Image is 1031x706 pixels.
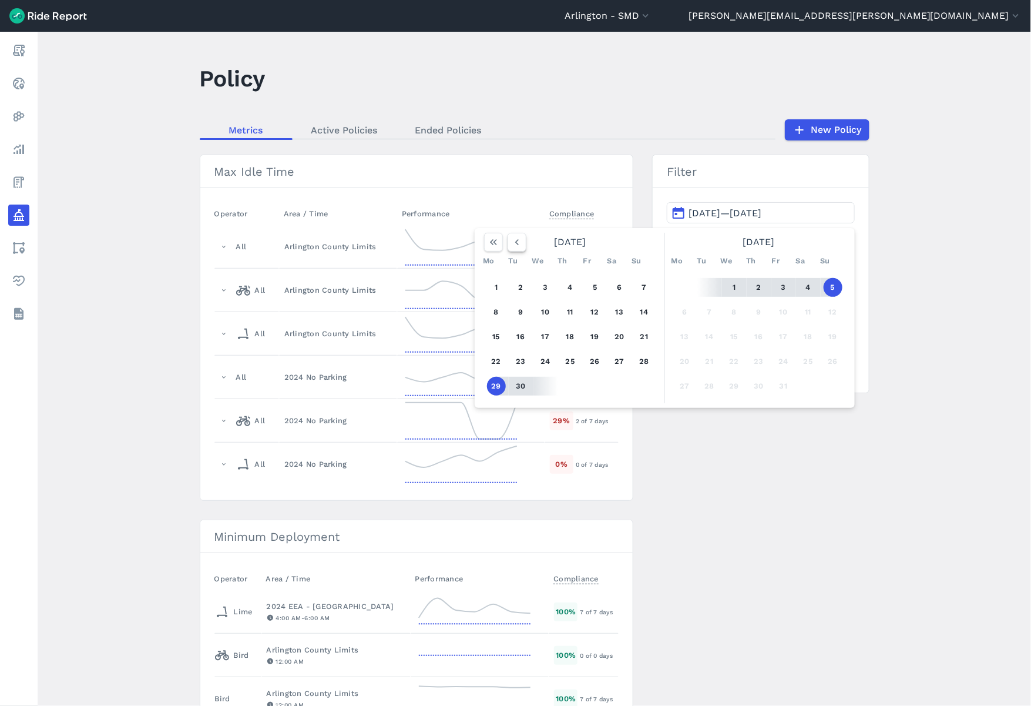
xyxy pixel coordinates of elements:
[700,327,719,346] button: 14
[504,252,523,270] div: Tu
[536,278,555,297] button: 3
[236,241,247,252] div: All
[215,603,253,621] div: Lime
[578,252,597,270] div: Fr
[200,121,293,139] a: Metrics
[267,613,405,623] div: 4:00 AM - 6:00 AM
[824,303,842,322] button: 12
[536,352,555,371] button: 24
[635,352,654,371] button: 28
[200,520,633,553] h3: Minimum Deployment
[236,324,266,343] div: All
[9,8,87,24] img: Ride Report
[236,281,266,300] div: All
[725,278,744,297] button: 1
[561,327,580,346] button: 18
[635,278,654,297] button: 7
[284,328,392,339] div: Arlington County Limits
[479,252,498,270] div: Mo
[774,377,793,396] button: 31
[279,202,397,225] th: Area / Time
[214,567,261,590] th: Operator
[397,121,501,139] a: Ended Policies
[512,278,530,297] button: 2
[627,252,646,270] div: Su
[267,601,405,612] div: 2024 EEA - [GEOGRAPHIC_DATA]
[284,241,392,252] div: Arlington County Limits
[717,252,736,270] div: We
[411,567,549,590] th: Performance
[554,646,577,664] div: 100 %
[635,327,654,346] button: 21
[479,233,661,252] div: [DATE]
[267,656,405,667] div: 12:00 AM
[529,252,548,270] div: We
[8,303,29,324] a: Datasets
[554,603,577,621] div: 100 %
[550,411,573,430] div: 29 %
[576,459,618,470] div: 0 of 7 days
[750,303,768,322] button: 9
[549,206,595,219] span: Compliance
[676,327,694,346] button: 13
[725,377,744,396] button: 29
[668,252,687,270] div: Mo
[750,377,768,396] button: 30
[215,693,230,704] div: Bird
[610,327,629,346] button: 20
[824,278,842,297] button: 5
[236,411,266,430] div: All
[824,352,842,371] button: 26
[689,208,761,219] span: [DATE]—[DATE]
[610,303,629,322] button: 13
[565,9,651,23] button: Arlington - SMD
[261,567,411,590] th: Area / Time
[561,303,580,322] button: 11
[487,377,506,396] button: 29
[580,694,618,704] div: 7 of 7 days
[774,352,793,371] button: 24
[586,303,605,322] button: 12
[267,644,405,655] div: Arlington County Limits
[487,278,506,297] button: 1
[586,352,605,371] button: 26
[725,327,744,346] button: 15
[536,303,555,322] button: 10
[816,252,835,270] div: Su
[200,155,633,188] h3: Max Idle Time
[774,278,793,297] button: 3
[8,270,29,292] a: Health
[767,252,785,270] div: Fr
[799,278,818,297] button: 4
[791,252,810,270] div: Sa
[774,303,793,322] button: 10
[785,119,869,140] a: New Policy
[512,352,530,371] button: 23
[610,352,629,371] button: 27
[8,106,29,127] a: Heatmaps
[610,278,629,297] button: 6
[284,372,392,383] div: 2024 No Parking
[580,650,618,661] div: 0 of 0 days
[742,252,761,270] div: Th
[725,352,744,371] button: 22
[236,455,266,474] div: All
[824,327,842,346] button: 19
[267,688,405,699] div: Arlington County Limits
[8,40,29,61] a: Report
[667,202,854,223] button: [DATE]—[DATE]
[487,352,506,371] button: 22
[725,303,744,322] button: 8
[561,352,580,371] button: 25
[512,377,530,396] button: 30
[214,202,279,225] th: Operator
[536,327,555,346] button: 17
[689,9,1022,23] button: [PERSON_NAME][EMAIL_ADDRESS][PERSON_NAME][DOMAIN_NAME]
[586,327,605,346] button: 19
[799,327,818,346] button: 18
[553,571,599,584] span: Compliance
[293,121,397,139] a: Active Policies
[693,252,711,270] div: Tu
[750,278,768,297] button: 2
[774,327,793,346] button: 17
